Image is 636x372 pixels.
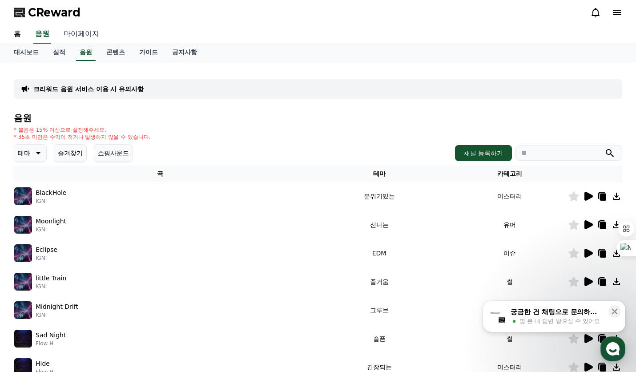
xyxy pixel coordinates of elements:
td: 신나는 [307,210,451,239]
a: 음원 [33,25,51,44]
p: Flow H [36,340,66,347]
img: music [14,301,32,319]
img: music [14,244,32,262]
p: 테마 [18,147,30,159]
span: 설정 [137,295,148,303]
td: 즐거움 [307,267,451,296]
button: 쇼핑사운드 [94,144,133,162]
span: CReward [28,5,81,20]
td: EDM [307,239,451,267]
a: 홈 [7,25,28,44]
a: 공지사항 [165,44,204,61]
p: IGNI [36,226,66,233]
td: 분위기있는 [307,182,451,210]
p: Hide [36,359,50,368]
td: 썰 [451,324,568,353]
a: CReward [14,5,81,20]
td: 썰 [451,267,568,296]
img: music [14,273,32,291]
p: IGNI [36,255,57,262]
button: 테마 [14,144,47,162]
a: 크리워드 음원 서비스 이용 시 유의사항 [33,85,144,93]
a: 음원 [76,44,96,61]
p: Sad Night [36,331,66,340]
th: 곡 [14,166,307,182]
p: IGNI [36,198,66,205]
h4: 음원 [14,113,622,123]
p: IGNI [36,283,66,290]
td: 유머 [451,210,568,239]
td: 슬픈 [307,324,451,353]
a: 대화 [59,282,115,304]
img: music [14,330,32,348]
a: 콘텐츠 [99,44,132,61]
a: 홈 [3,282,59,304]
span: 홈 [28,295,33,303]
p: * 볼륨은 15% 이상으로 설정해주세요. [14,126,151,133]
p: Midnight Drift [36,302,78,311]
p: Moonlight [36,217,66,226]
button: 즐겨찾기 [54,144,87,162]
span: 대화 [81,296,92,303]
a: 실적 [46,44,72,61]
p: IGNI [36,311,78,319]
img: music [14,187,32,205]
p: BlackHole [36,188,66,198]
a: 설정 [115,282,171,304]
td: 이슈 [451,239,568,267]
a: 가이드 [132,44,165,61]
td: 미스터리 [451,296,568,324]
th: 카테고리 [451,166,568,182]
button: 채널 등록하기 [455,145,512,161]
p: Eclipse [36,245,57,255]
p: * 35초 미만은 수익이 적거나 발생하지 않을 수 있습니다. [14,133,151,141]
p: little Train [36,274,66,283]
th: 테마 [307,166,451,182]
td: 그루브 [307,296,451,324]
td: 미스터리 [451,182,568,210]
img: music [14,216,32,234]
a: 대시보드 [7,44,46,61]
a: 마이페이지 [56,25,106,44]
